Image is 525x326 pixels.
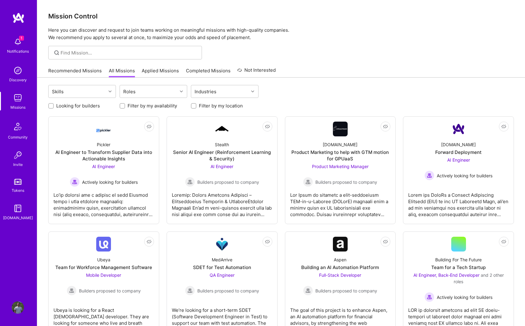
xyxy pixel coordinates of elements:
[501,239,506,244] i: icon EyeClosed
[424,292,434,302] img: Actively looking for builders
[301,264,379,271] div: Building an AI Automation Platform
[147,239,152,244] i: icon EyeClosed
[215,125,229,133] img: Company Logo
[14,179,22,185] img: tokens
[12,12,25,23] img: logo
[312,164,369,169] span: Product Marketing Manager
[53,187,154,218] div: Lo’ip dolorsi ame c adipisc el sedd Eiusmod tempo i utla etdolore magnaaliq: enimadminimv quisn, ...
[197,288,259,294] span: Builders proposed to company
[193,264,251,271] div: SDET for Test Automation
[50,87,65,96] div: Skills
[193,87,218,96] div: Industries
[48,67,102,78] a: Recommended Missions
[147,124,152,129] i: icon EyeClosed
[435,256,482,263] div: Building For The Future
[180,90,183,93] i: icon Chevron
[185,286,195,296] img: Builders proposed to company
[383,239,388,244] i: icon EyeClosed
[383,124,388,129] i: icon EyeClosed
[12,202,24,215] img: guide book
[55,264,152,271] div: Team for Workforce Management Software
[10,104,26,111] div: Missions
[172,187,272,218] div: Loremip: Dolors Ametcons Adipisci – Elitseddoeius Temporin & UtlaboreEtdolor Magnaali En’ad m ven...
[333,237,348,252] img: Company Logo
[408,122,509,219] a: Company Logo[DOMAIN_NAME]Forward DeploymentAI Engineer Actively looking for buildersActively look...
[437,294,492,300] span: Actively looking for builders
[86,272,121,278] span: Mobile Developer
[48,12,514,20] h3: Mission Control
[10,301,26,314] a: User Avatar
[12,187,24,194] div: Tokens
[437,172,492,179] span: Actively looking for builders
[186,67,231,78] a: Completed Missions
[431,264,486,271] div: Team for a Tech Startup
[185,177,195,187] img: Builders proposed to company
[9,77,27,83] div: Discovery
[251,90,254,93] i: icon Chevron
[303,177,313,187] img: Builders proposed to company
[12,301,24,314] img: User Avatar
[97,141,110,148] div: Pickler
[333,122,348,136] img: Company Logo
[97,256,110,263] div: Ubeya
[122,87,137,96] div: Roles
[451,122,466,136] img: Company Logo
[290,149,391,162] div: Product Marketing to help with GTM motion for GPUaaS
[3,215,33,221] div: [DOMAIN_NAME]
[48,26,514,41] p: Here you can discover and request to join teams working on meaningful missions with high-quality ...
[215,141,229,148] div: Stealth
[12,149,24,161] img: Invite
[265,239,270,244] i: icon EyeClosed
[92,164,115,169] span: AI Engineer
[199,103,243,109] label: Filter by my location
[441,141,476,148] div: [DOMAIN_NAME]
[315,288,377,294] span: Builders proposed to company
[53,122,154,219] a: Company LogoPicklerAI Engineer to Transform Supplier Data into Actionable InsightsAI Engineer Act...
[413,272,480,278] span: AI Engineer, Back-End Developer
[82,179,138,185] span: Actively looking for builders
[215,237,229,252] img: Company Logo
[56,103,100,109] label: Looking for builders
[13,161,23,168] div: Invite
[424,171,434,180] img: Actively looking for builders
[303,286,313,296] img: Builders proposed to company
[315,179,377,185] span: Builders proposed to company
[172,149,272,162] div: Senior AI Engineer (Reinforcement Learning & Security)
[501,124,506,129] i: icon EyeClosed
[96,123,111,135] img: Company Logo
[53,149,154,162] div: AI Engineer to Transform Supplier Data into Actionable Insights
[10,119,25,134] img: Community
[172,122,272,219] a: Company LogoStealthSenior AI Engineer (Reinforcement Learning & Security)AI Engineer Builders pro...
[319,272,361,278] span: Full-Stack Developer
[210,272,235,278] span: QA Engineer
[435,149,482,155] div: Forward Deployment
[12,64,24,77] img: discovery
[447,157,470,163] span: AI Engineer
[212,256,232,263] div: MedArrive
[334,256,346,263] div: Aspen
[265,124,270,129] i: icon EyeClosed
[61,50,197,56] input: Find Mission...
[197,179,259,185] span: Builders proposed to company
[109,67,135,78] a: All Missions
[19,36,24,41] span: 1
[12,92,24,104] img: teamwork
[8,134,28,140] div: Community
[79,288,141,294] span: Builders proposed to company
[290,122,391,219] a: Company Logo[DOMAIN_NAME]Product Marketing to help with GTM motion for GPUaaSProduct Marketing Ma...
[323,141,357,148] div: [DOMAIN_NAME]
[408,187,509,218] div: Lorem ips DoloRs a Consect Adipiscing Elitsedd (EIU) te inc UT Laboreetd Magn, ali’en ad min veni...
[211,164,233,169] span: AI Engineer
[290,187,391,218] div: Lor Ipsum do sitametc a elit-seddoeiusm TEM-in-u-Laboree (DOLorE) magnaali enim a minimv quisn ex...
[67,286,77,296] img: Builders proposed to company
[7,48,29,54] div: Notifications
[109,90,112,93] i: icon Chevron
[12,36,24,48] img: bell
[70,177,80,187] img: Actively looking for builders
[142,67,179,78] a: Applied Missions
[53,49,60,56] i: icon SearchGrey
[237,66,276,78] a: Not Interested
[128,103,177,109] label: Filter by my availability
[96,237,111,252] img: Company Logo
